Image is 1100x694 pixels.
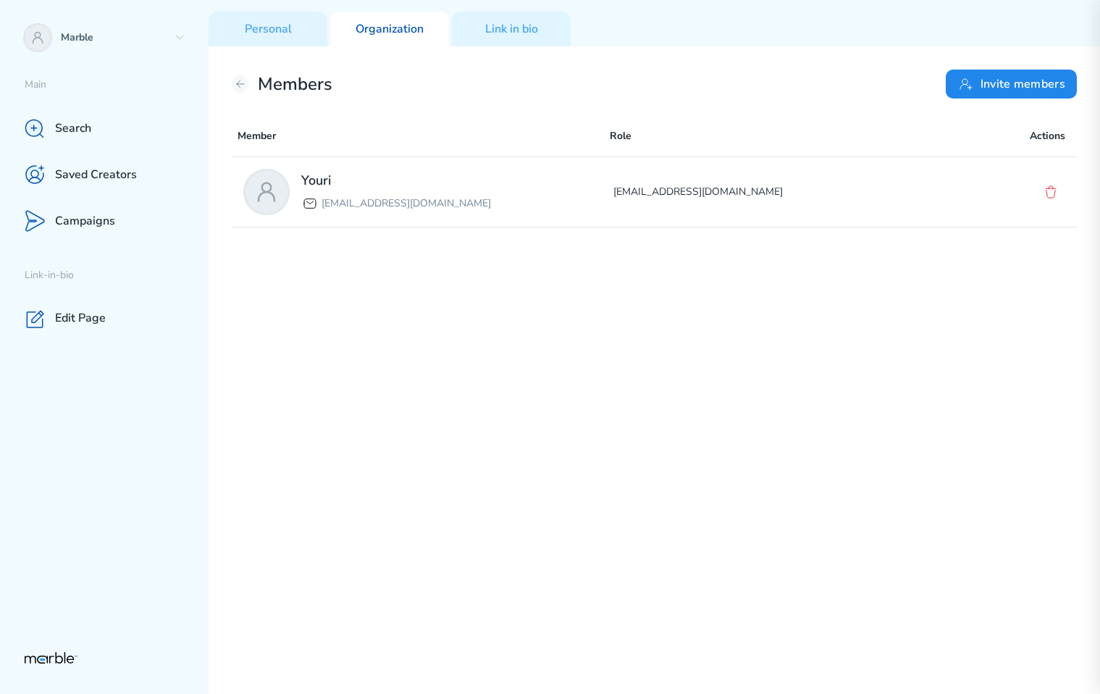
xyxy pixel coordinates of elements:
p: Link in bio [485,22,538,37]
button: Invite members [946,70,1077,99]
p: Marble [61,31,168,45]
h2: Youri [301,172,491,189]
p: Link-in-bio [25,269,209,283]
p: Actions [1030,127,1065,145]
p: Member [238,127,610,145]
p: Role [610,127,982,145]
h2: Members [258,74,332,95]
p: [EMAIL_ADDRESS][DOMAIN_NAME] [613,183,983,201]
p: Edit Page [55,311,106,326]
p: Campaigns [55,214,115,229]
p: [EMAIL_ADDRESS][DOMAIN_NAME] [322,195,491,212]
p: Search [55,121,91,136]
p: Main [25,78,209,92]
p: Organization [356,22,424,37]
p: Personal [245,22,292,37]
p: Saved Creators [55,167,137,183]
